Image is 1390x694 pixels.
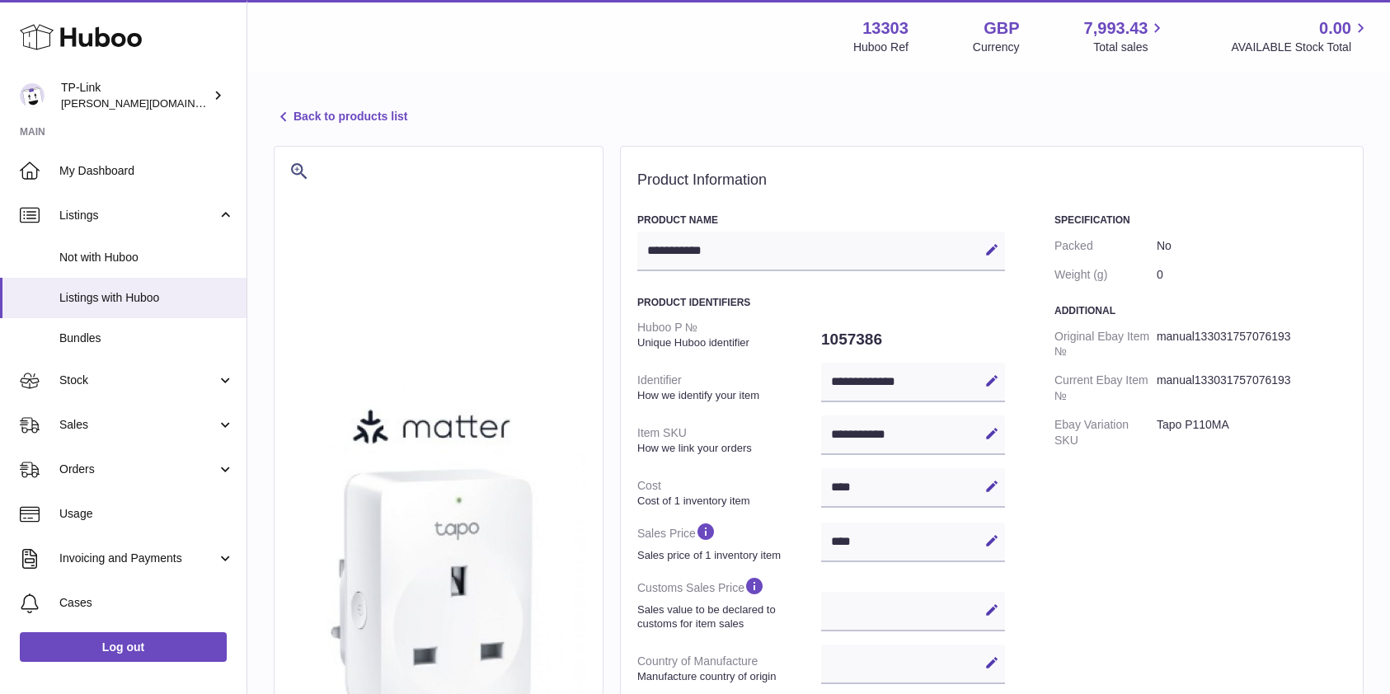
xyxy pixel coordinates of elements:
[1157,366,1346,410] dd: manual133031757076193
[59,208,217,223] span: Listings
[1093,40,1167,55] span: Total sales
[61,80,209,111] div: TP-Link
[637,441,817,456] strong: How we link your orders
[274,107,407,127] a: Back to products list
[637,603,817,631] strong: Sales value to be declared to customs for item sales
[1157,260,1346,289] dd: 0
[637,494,817,509] strong: Cost of 1 inventory item
[59,595,234,611] span: Cases
[637,366,821,409] dt: Identifier
[1157,322,1346,367] dd: manual133031757076193
[637,514,821,569] dt: Sales Price
[637,669,817,684] strong: Manufacture country of origin
[59,506,234,522] span: Usage
[1054,366,1157,410] dt: Current Ebay Item №
[1319,17,1351,40] span: 0.00
[1054,213,1346,227] h3: Specification
[20,83,45,108] img: susie.li@tp-link.com
[59,331,234,346] span: Bundles
[20,632,227,662] a: Log out
[59,373,217,388] span: Stock
[984,17,1019,40] strong: GBP
[1054,322,1157,367] dt: Original Ebay Item №
[1157,410,1346,455] dd: Tapo P110MA
[637,471,821,514] dt: Cost
[59,462,217,477] span: Orders
[1231,17,1370,55] a: 0.00 AVAILABLE Stock Total
[1054,304,1346,317] h3: Additional
[59,163,234,179] span: My Dashboard
[1157,232,1346,260] dd: No
[637,419,821,462] dt: Item SKU
[637,313,821,356] dt: Huboo P №
[637,647,821,690] dt: Country of Manufacture
[59,250,234,265] span: Not with Huboo
[862,17,909,40] strong: 13303
[973,40,1020,55] div: Currency
[1054,232,1157,260] dt: Packed
[59,290,234,306] span: Listings with Huboo
[637,171,1346,190] h2: Product Information
[59,551,217,566] span: Invoicing and Payments
[821,322,1005,357] dd: 1057386
[637,213,1005,227] h3: Product Name
[637,548,817,563] strong: Sales price of 1 inventory item
[637,569,821,637] dt: Customs Sales Price
[637,388,817,403] strong: How we identify your item
[1084,17,1148,40] span: 7,993.43
[61,96,416,110] span: [PERSON_NAME][DOMAIN_NAME][EMAIL_ADDRESS][DOMAIN_NAME]
[637,296,1005,309] h3: Product Identifiers
[59,417,217,433] span: Sales
[1054,410,1157,455] dt: Ebay Variation SKU
[637,335,817,350] strong: Unique Huboo identifier
[1084,17,1167,55] a: 7,993.43 Total sales
[1231,40,1370,55] span: AVAILABLE Stock Total
[853,40,909,55] div: Huboo Ref
[1054,260,1157,289] dt: Weight (g)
